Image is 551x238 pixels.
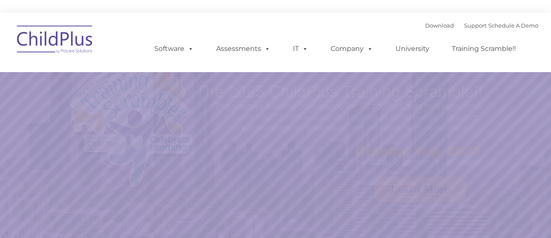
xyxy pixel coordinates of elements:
img: ChildPlus by Procare Solutions [13,20,97,62]
a: Support [464,22,487,29]
a: University [387,40,438,57]
a: Assessments [208,40,279,57]
a: Download [425,22,454,29]
font: | [425,22,538,29]
a: IT [284,40,317,57]
a: Schedule A Demo [488,22,538,29]
a: Company [322,40,381,57]
a: Training Scramble!! [443,40,524,57]
a: Software [146,40,202,57]
a: Learn More [374,177,466,202]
